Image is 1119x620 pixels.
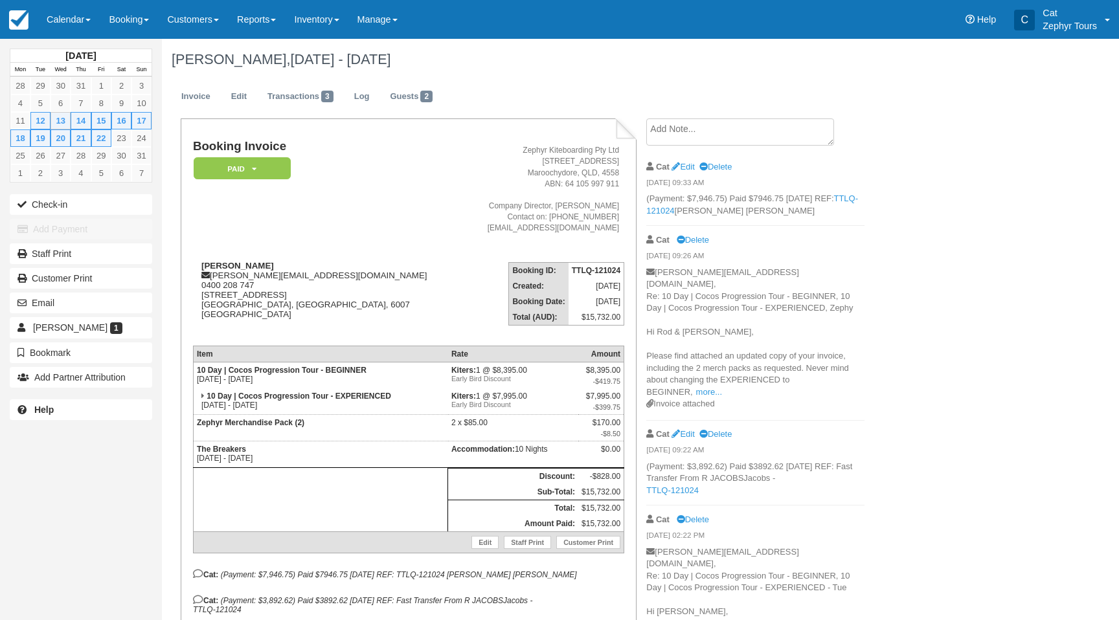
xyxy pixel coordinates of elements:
th: Sub-Total: [448,484,578,500]
a: 31 [131,147,152,164]
a: Log [345,84,379,109]
a: 2 [111,77,131,94]
a: Transactions3 [258,84,343,109]
div: Invoice attached [646,398,865,410]
td: $15,732.00 [569,309,624,326]
strong: Kiters [451,366,476,375]
a: Delete [677,515,709,524]
button: Check-in [10,194,152,215]
a: 28 [71,147,91,164]
th: Booking Date: [509,294,569,309]
strong: Cat: [193,570,218,579]
a: 20 [51,129,71,147]
strong: Cat [656,235,670,245]
span: [DATE] - [DATE] [290,51,390,67]
i: Help [966,15,975,24]
td: [DATE] [569,278,624,294]
a: 7 [131,164,152,182]
span: 3 [321,91,333,102]
strong: TTLQ-121024 [572,266,620,275]
strong: Cat [656,162,670,172]
a: 23 [111,129,131,147]
a: 8 [91,94,111,112]
td: 10 Nights [448,441,578,467]
td: -$828.00 [578,468,624,484]
th: Rate [448,346,578,362]
a: [PERSON_NAME] 1 [10,317,152,338]
a: 29 [30,77,51,94]
em: Early Bird Discount [451,401,575,408]
td: [DATE] [569,294,624,309]
td: $15,732.00 [578,516,624,532]
a: Invoice [172,84,220,109]
em: Early Bird Discount [451,375,575,382]
a: TTLQ-121024 [646,485,699,495]
td: 1 @ $7,995.00 [448,388,578,415]
strong: [DATE] [65,50,96,61]
td: $15,732.00 [578,484,624,500]
a: 11 [10,112,30,129]
td: $15,732.00 [578,500,624,516]
a: 14 [71,112,91,129]
p: [PERSON_NAME][EMAIL_ADDRESS][DOMAIN_NAME], Re: 10 Day | Cocos Progression Tour - BEGINNER, 10 Day... [646,267,865,399]
th: Booking ID: [509,263,569,279]
th: Total: [448,500,578,516]
a: 21 [71,129,91,147]
a: 27 [51,147,71,164]
th: Total (AUD): [509,309,569,326]
th: Item [193,346,447,362]
th: Amount Paid: [448,516,578,532]
td: 1 @ $8,395.00 [448,362,578,388]
em: -$419.75 [582,377,620,385]
em: -$8.50 [582,430,620,437]
a: 26 [30,147,51,164]
th: Mon [10,63,30,77]
span: Help [977,14,997,25]
th: Amount [578,346,624,362]
a: Delete [699,162,732,172]
th: Fri [91,63,111,77]
p: (Payment: $7,946.75) Paid $7946.75 [DATE] REF: [PERSON_NAME] [PERSON_NAME] [646,193,865,217]
a: 17 [131,112,152,129]
strong: Zephyr Merchandise Pack (2) [197,418,304,427]
span: [PERSON_NAME] [33,322,107,333]
p: (Payment: $3,892.62) Paid $3892.62 [DATE] REF: Fast Transfer From R JACOBSJacobs - [646,461,865,497]
a: Staff Print [10,243,152,264]
a: more... [696,387,722,397]
a: 10 [131,94,152,112]
th: Created: [509,278,569,294]
button: Email [10,293,152,313]
a: 1 [91,77,111,94]
a: Edit [672,162,694,172]
a: 4 [10,94,30,112]
a: Delete [699,429,732,439]
a: 16 [111,112,131,129]
h1: Booking Invoice [193,140,462,153]
span: 2 [420,91,433,102]
a: Staff Print [504,536,551,549]
p: Cat [1043,6,1097,19]
a: 1 [10,164,30,182]
a: 29 [91,147,111,164]
button: Add Partner Attribution [10,367,152,388]
td: 2 x $85.00 [448,414,578,441]
a: 3 [131,77,152,94]
a: Paid [193,157,286,181]
a: 3 [51,164,71,182]
a: 28 [10,77,30,94]
a: 30 [111,147,131,164]
div: [PERSON_NAME][EMAIL_ADDRESS][DOMAIN_NAME] 0400 208 747 [STREET_ADDRESS] [GEOGRAPHIC_DATA], [GEOGR... [193,261,462,335]
div: C [1014,10,1035,30]
strong: [PERSON_NAME] [201,261,274,271]
em: [DATE] 09:22 AM [646,445,865,459]
a: Edit [221,84,256,109]
em: [DATE] 02:22 PM [646,530,865,544]
strong: Accommodation [451,445,515,454]
button: Bookmark [10,342,152,363]
a: TTLQ-121024 [646,194,858,216]
a: 19 [30,129,51,147]
td: [DATE] - [DATE] [193,441,447,467]
span: 1 [110,322,122,334]
em: (Payment: $3,892.62) Paid $3892.62 [DATE] REF: Fast Transfer From R JACOBSJacobs - TTLQ-121024 [193,596,532,614]
a: 6 [51,94,71,112]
